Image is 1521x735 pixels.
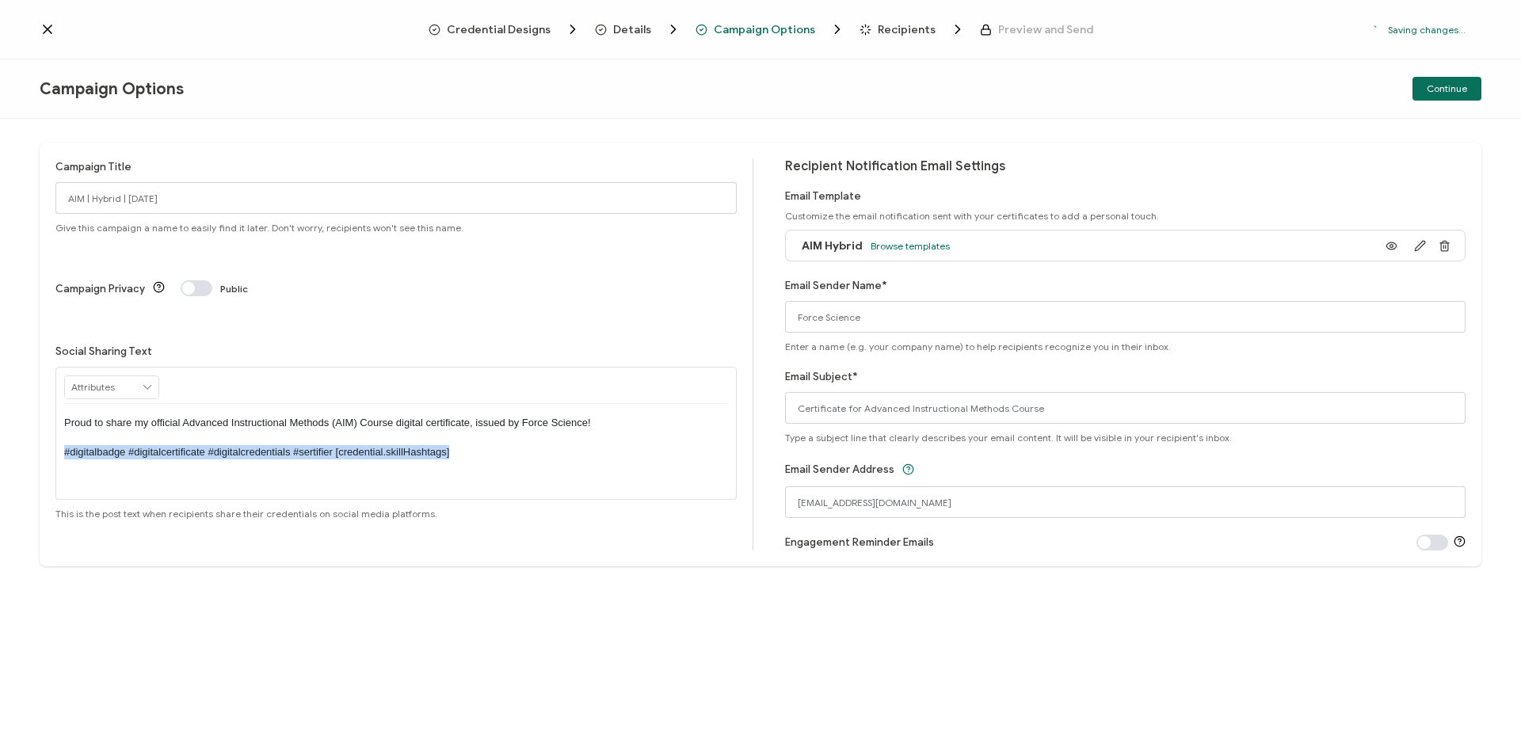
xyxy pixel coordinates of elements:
[785,371,858,383] label: Email Subject*
[785,392,1466,424] input: Subject
[802,239,863,253] span: AIM Hybrid
[785,280,887,291] label: Email Sender Name*
[429,21,581,37] span: Credential Designs
[1388,24,1466,36] p: Saving changes...
[860,21,966,37] span: Recipients
[714,24,815,36] span: Campaign Options
[696,21,845,37] span: Campaign Options
[64,416,728,459] p: Proud to share my official Advanced Instructional Methods (AIM) Course digital certificate, issue...
[1412,77,1481,101] button: Continue
[613,24,651,36] span: Details
[429,21,1093,37] div: Breadcrumb
[220,283,248,295] span: Public
[55,222,463,234] span: Give this campaign a name to easily find it later. Don't worry, recipients won't see this name.
[998,24,1093,36] span: Preview and Send
[785,432,1232,444] span: Type a subject line that clearly describes your email content. It will be visible in your recipie...
[40,79,184,99] span: Campaign Options
[980,24,1093,36] span: Preview and Send
[55,182,737,214] input: Campaign Options
[55,508,437,520] span: This is the post text when recipients share their credentials on social media platforms.
[785,486,1466,518] input: verified@certificate.forcescience.com
[785,341,1171,352] span: Enter a name (e.g. your company name) to help recipients recognize you in their inbox.
[1442,659,1521,735] iframe: Chat Widget
[871,240,950,252] span: Browse templates
[447,24,551,36] span: Credential Designs
[1427,84,1467,93] span: Continue
[785,463,894,475] label: Email Sender Address
[55,283,145,295] label: Campaign Privacy
[55,345,152,357] label: Social Sharing Text
[65,376,158,398] input: Attributes
[785,158,1005,174] span: Recipient Notification Email Settings
[785,210,1159,222] span: Customize the email notification sent with your certificates to add a personal touch.
[785,190,861,202] label: Email Template
[785,536,934,548] label: Engagement Reminder Emails
[595,21,681,37] span: Details
[55,161,132,173] label: Campaign Title
[785,301,1466,333] input: Name
[878,24,936,36] span: Recipients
